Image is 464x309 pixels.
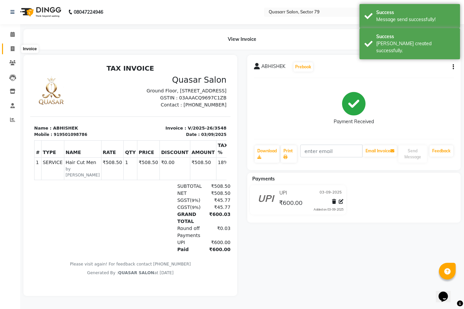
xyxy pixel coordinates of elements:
[160,79,186,96] th: AMOUNT
[172,163,200,170] div: ₹0.03
[17,3,63,21] img: logo
[376,33,455,40] div: Success
[34,79,71,96] th: NAME
[161,136,169,141] span: 9%
[11,96,34,118] td: SERVICE
[261,63,285,72] span: ABHISHEK
[21,45,38,53] div: Invoice
[36,97,70,104] span: Hair Cut Men
[143,142,172,149] div: ( )
[172,128,200,135] div: ₹508.50
[314,207,343,212] div: Added on 03-09-2025
[172,184,200,191] div: ₹600.00
[143,135,172,142] div: ( )
[4,79,11,96] th: #
[255,145,279,163] a: Download
[436,282,457,302] iframe: chat widget
[320,189,342,197] span: 03-09-2025
[129,96,160,118] td: ₹0.00
[172,135,200,142] div: ₹45.77
[93,96,107,118] td: 1
[4,200,196,206] p: Please visit again! For feedback contact [PHONE_NUMBER]
[129,79,160,96] th: DISCOUNT
[143,121,172,128] div: SUBTOTAL
[104,26,196,33] p: Ground Floor, [STREET_ADDRESS]
[143,184,172,191] div: Paid
[300,145,362,157] input: enter email
[88,209,124,214] span: QUASAR SALON
[4,208,196,214] div: Generated By : at [DATE]
[4,63,96,70] p: Name : ABHISHEK
[104,13,196,23] h3: Quasar Salon
[74,3,103,21] b: 08047224946
[71,96,93,118] td: ₹508.50
[143,163,172,170] div: Round off
[11,79,34,96] th: TYPE
[104,40,196,47] p: Contact : [PHONE_NUMBER]
[23,70,57,76] div: 919501098786
[143,170,172,177] div: Payments
[293,62,313,72] button: Prebook
[172,142,200,149] div: ₹45.77
[281,145,297,163] a: Print
[398,145,427,163] button: Send Message
[36,104,70,117] small: by [PERSON_NAME]
[172,149,200,163] div: ₹600.03
[147,136,159,141] span: SGST
[376,16,455,23] div: Message send successfully!
[4,3,196,11] h2: TAX INVOICE
[376,40,455,54] div: Bill created successfully.
[186,79,199,96] th: TAX %
[23,29,461,50] div: View Invoice
[4,70,22,76] div: Mobile :
[172,177,200,184] div: ₹600.00
[4,96,11,118] td: 1
[156,70,170,76] div: Date :
[252,176,275,182] span: Payments
[104,63,196,70] p: Invoice : V/2025-26/3548
[71,79,93,96] th: RATE
[143,149,172,163] div: GRAND TOTAL
[107,79,130,96] th: PRICE
[429,145,453,157] a: Feedback
[104,33,196,40] p: GSTIN : 03AAACQ9697C1ZB
[172,121,200,128] div: ₹508.50
[279,189,287,197] span: UPI
[186,96,199,118] td: 18%
[279,199,303,208] span: ₹600.00
[160,96,186,118] td: ₹508.50
[162,143,169,148] span: 9%
[171,70,196,76] div: 03/09/2025
[93,79,107,96] th: QTY
[143,128,172,135] div: NET
[147,178,155,183] span: UPI
[107,96,130,118] td: ₹508.50
[363,145,397,157] button: Email Invoice
[334,118,374,125] div: Payment Received
[376,9,455,16] div: Success
[147,143,160,148] span: CGST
